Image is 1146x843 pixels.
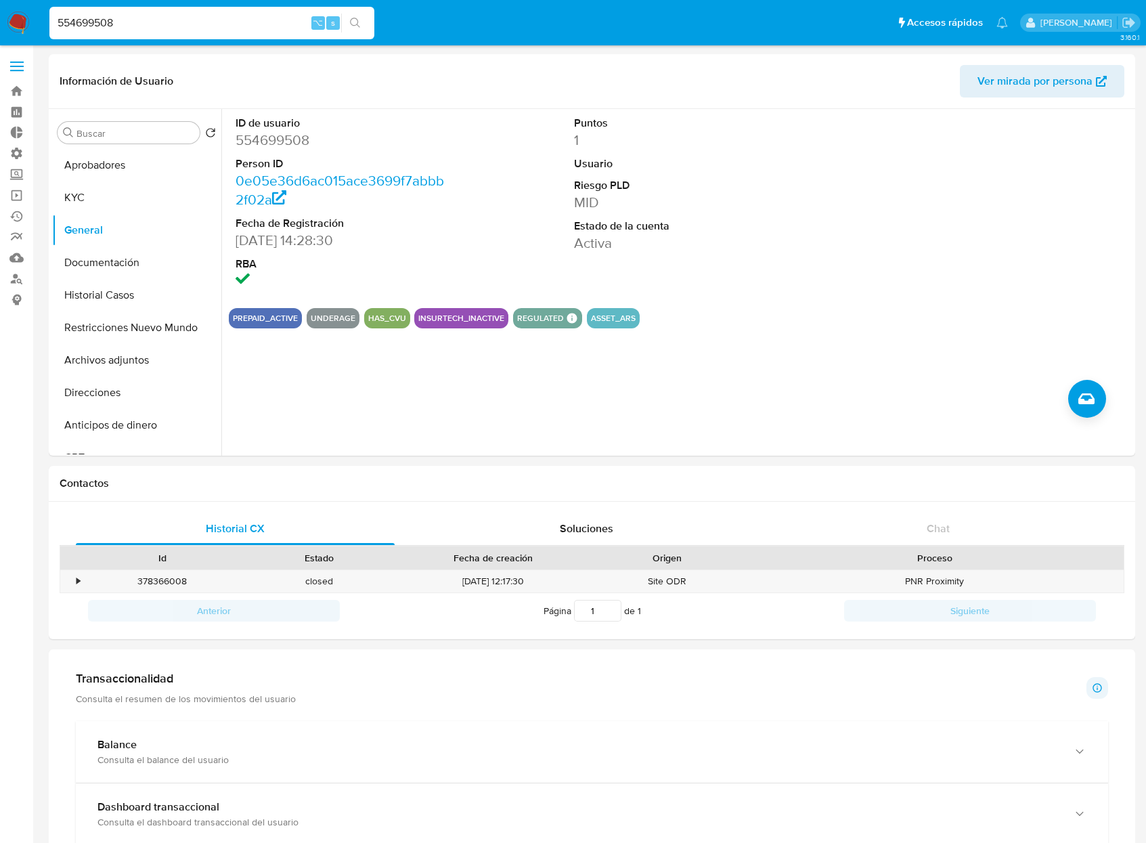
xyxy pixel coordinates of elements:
[206,521,265,536] span: Historial CX
[236,216,448,231] dt: Fecha de Registración
[1040,16,1117,29] p: jessica.fukman@mercadolibre.com
[544,600,641,622] span: Página de
[574,219,787,234] dt: Estado de la cuenta
[236,257,448,272] dt: RBA
[1122,16,1136,30] a: Salir
[76,575,80,588] div: •
[574,193,787,212] dd: MID
[241,570,398,592] div: closed
[907,16,983,30] span: Accesos rápidos
[52,344,221,376] button: Archivos adjuntos
[52,311,221,344] button: Restricciones Nuevo Mundo
[397,570,588,592] div: [DATE] 12:17:30
[52,214,221,246] button: General
[927,521,950,536] span: Chat
[93,551,232,565] div: Id
[236,156,448,171] dt: Person ID
[63,127,74,138] button: Buscar
[844,600,1096,622] button: Siguiente
[960,65,1124,98] button: Ver mirada por persona
[52,149,221,181] button: Aprobadores
[60,477,1124,490] h1: Contactos
[574,131,787,150] dd: 1
[574,156,787,171] dt: Usuario
[84,570,241,592] div: 378366008
[236,171,444,209] a: 0e05e36d6ac015ace3699f7abbb2f02a
[755,551,1114,565] div: Proceso
[52,181,221,214] button: KYC
[638,604,641,618] span: 1
[560,521,613,536] span: Soluciones
[52,376,221,409] button: Direcciones
[407,551,579,565] div: Fecha de creación
[52,441,221,474] button: CBT
[574,116,787,131] dt: Puntos
[205,127,216,142] button: Volver al orden por defecto
[574,234,787,253] dd: Activa
[313,16,323,29] span: ⌥
[574,178,787,193] dt: Riesgo PLD
[52,409,221,441] button: Anticipos de dinero
[52,246,221,279] button: Documentación
[88,600,340,622] button: Anterior
[589,570,746,592] div: Site ODR
[996,17,1008,28] a: Notificaciones
[341,14,369,33] button: search-icon
[236,116,448,131] dt: ID de usuario
[236,231,448,250] dd: [DATE] 14:28:30
[977,65,1093,98] span: Ver mirada por persona
[76,127,194,139] input: Buscar
[331,16,335,29] span: s
[598,551,736,565] div: Origen
[250,551,389,565] div: Estado
[60,74,173,88] h1: Información de Usuario
[745,570,1124,592] div: PNR Proximity
[49,14,374,32] input: Buscar usuario o caso...
[52,279,221,311] button: Historial Casos
[236,131,448,150] dd: 554699508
